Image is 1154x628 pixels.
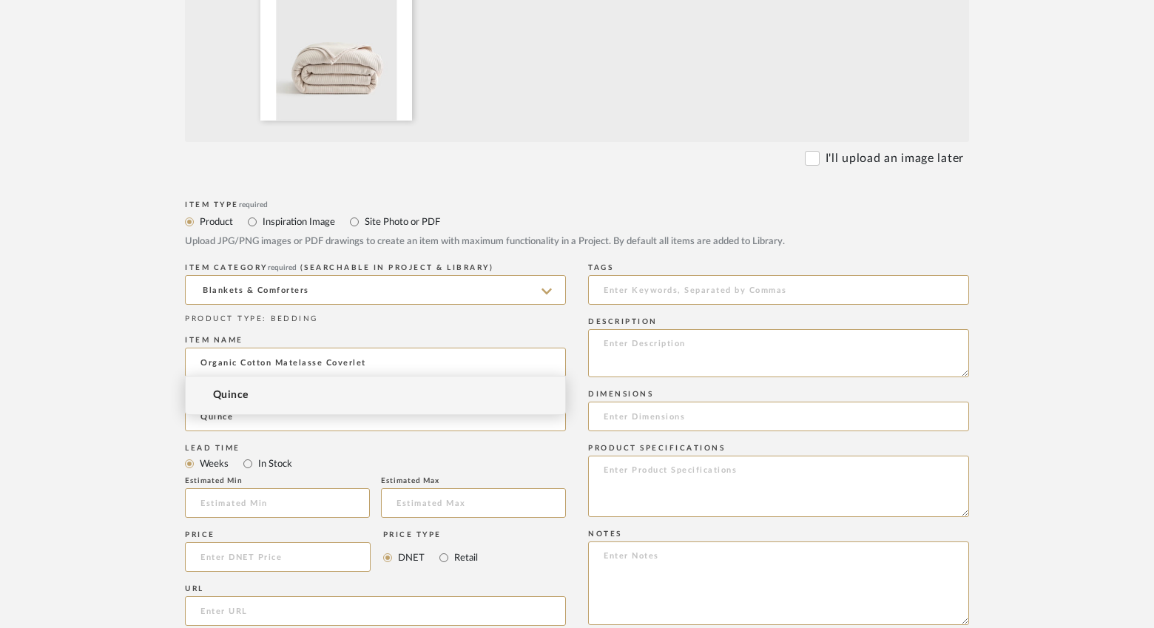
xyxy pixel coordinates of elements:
div: Product Specifications [588,444,969,453]
label: Inspiration Image [261,214,335,230]
input: Enter URL [185,596,566,626]
input: Unknown [185,402,566,431]
label: Weeks [198,456,229,472]
div: Price Type [383,530,478,539]
span: (Searchable in Project & Library) [300,264,494,271]
mat-radio-group: Select price type [383,542,478,572]
input: Type a category to search and select [185,275,566,305]
label: Site Photo or PDF [363,214,440,230]
div: Upload JPG/PNG images or PDF drawings to create an item with maximum functionality in a Project. ... [185,234,969,249]
span: required [268,264,297,271]
label: Retail [453,550,478,566]
span: required [239,201,268,209]
label: In Stock [257,456,292,472]
div: Price [185,530,371,539]
input: Estimated Min [185,488,370,518]
input: Enter Dimensions [588,402,969,431]
div: Estimated Max [381,476,566,485]
input: Enter Keywords, Separated by Commas [588,275,969,305]
mat-radio-group: Select item type [185,212,969,231]
span: Quince [213,389,249,402]
input: Enter Name [185,348,566,377]
mat-radio-group: Select item type [185,454,566,473]
input: Estimated Max [381,488,566,518]
span: : BEDDING [263,315,318,323]
div: Lead Time [185,444,566,453]
div: URL [185,584,566,593]
div: Description [588,317,969,326]
div: Estimated Min [185,476,370,485]
label: Product [198,214,233,230]
input: Enter DNET Price [185,542,371,572]
div: Notes [588,530,969,538]
div: PRODUCT TYPE [185,314,566,325]
label: DNET [397,550,425,566]
div: Item name [185,336,566,345]
div: Tags [588,263,969,272]
div: Dimensions [588,390,969,399]
div: ITEM CATEGORY [185,263,566,272]
div: Item Type [185,200,969,209]
label: I'll upload an image later [826,149,964,167]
